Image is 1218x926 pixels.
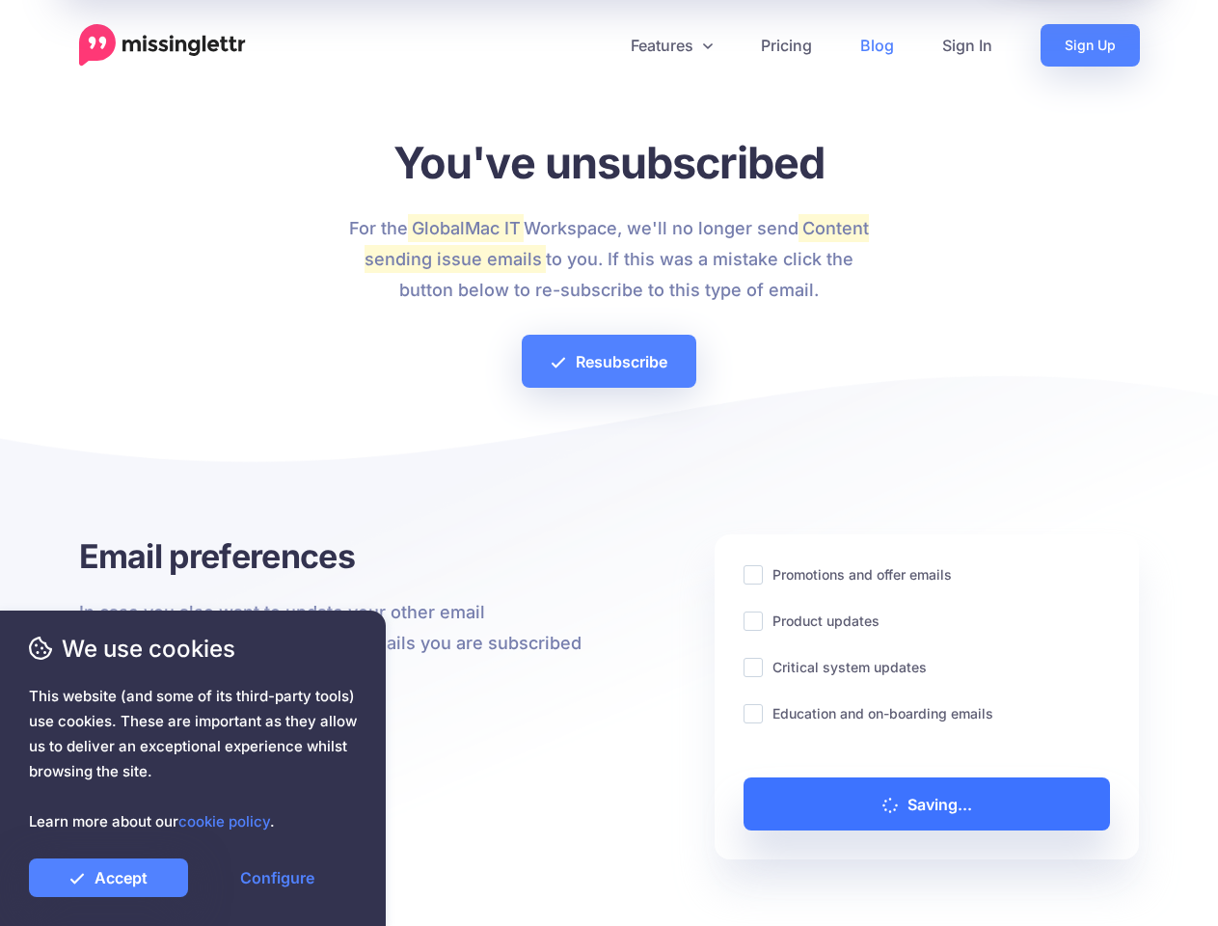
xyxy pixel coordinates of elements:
a: Sign In [918,24,1016,67]
a: cookie policy [178,812,270,831]
label: Education and on-boarding emails [772,702,993,724]
label: Product updates [772,610,880,632]
a: Features [607,24,737,67]
a: Sign Up [1041,24,1140,67]
h1: You've unsubscribed [337,136,881,189]
mark: Content sending issue emails [365,214,869,272]
h3: Email preferences [79,534,595,578]
span: This website (and some of its third-party tools) use cookies. These are important as they allow u... [29,684,357,834]
label: Promotions and offer emails [772,563,952,586]
p: For the Workspace, we'll no longer send to you. If this was a mistake click the button below to r... [337,213,881,306]
span: We use cookies [29,632,357,666]
a: Blog [836,24,918,67]
label: Critical system updates [772,656,927,678]
a: Accept [29,858,188,897]
p: In case you also want to update your other email preferences, below are the other emails you are ... [79,597,595,690]
mark: GlobalMac IT [408,214,524,241]
a: Saving... [744,777,1111,831]
a: Configure [198,858,357,897]
a: Pricing [737,24,836,67]
a: Resubscribe [522,335,696,388]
